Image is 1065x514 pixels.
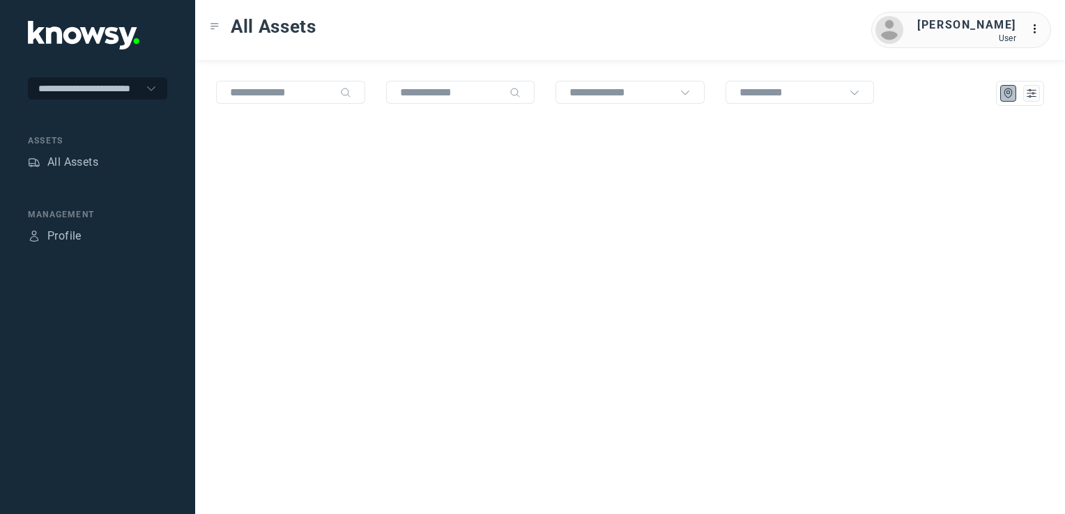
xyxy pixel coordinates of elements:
[1030,21,1047,38] div: :
[509,87,521,98] div: Search
[875,16,903,44] img: avatar.png
[1025,87,1038,100] div: List
[28,21,139,49] img: Application Logo
[28,230,40,242] div: Profile
[28,208,167,221] div: Management
[47,228,82,244] div: Profile
[1002,87,1015,100] div: Map
[917,17,1016,33] div: [PERSON_NAME]
[917,33,1016,43] div: User
[28,154,98,171] a: AssetsAll Assets
[340,87,351,98] div: Search
[1031,24,1045,34] tspan: ...
[28,228,82,244] a: ProfileProfile
[28,156,40,169] div: Assets
[47,154,98,171] div: All Assets
[210,22,220,31] div: Toggle Menu
[28,134,167,147] div: Assets
[1030,21,1047,40] div: :
[231,14,316,39] span: All Assets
